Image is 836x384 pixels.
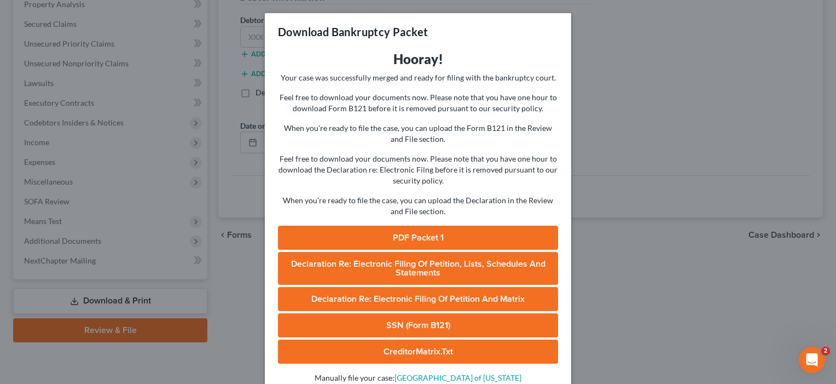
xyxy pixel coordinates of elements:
[278,24,428,39] h3: Download Bankruptcy Packet
[278,313,558,337] a: SSN (Form B121)
[394,373,521,382] a: [GEOGRAPHIC_DATA] of [US_STATE]
[278,153,558,186] p: Feel free to download your documents now. Please note that you have one hour to download the Decl...
[799,347,825,373] iframe: Intercom live chat
[278,195,558,217] p: When you're ready to file the case, you can upload the Declaration in the Review and File section.
[278,50,558,68] h3: Hooray!
[278,72,558,83] p: Your case was successfully merged and ready for filing with the bankruptcy court.
[278,123,558,145] p: When you're ready to file the case, you can upload the Form B121 in the Review and File section.
[278,372,558,383] p: Manually file your case:
[278,226,558,250] a: PDF Packet 1
[278,252,558,285] a: Declaration Re: Electronic Filing of Petition, Lists, Schedules and Statements
[278,287,558,311] a: Declaration Re: Electronic Filing of Petition and Matrix
[291,259,545,278] span: Declaration Re: Electronic Filing of Petition, Lists, Schedules and Statements
[278,340,558,364] a: CreditorMatrix.txt
[821,347,830,356] span: 2
[278,92,558,114] p: Feel free to download your documents now. Please note that you have one hour to download Form B12...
